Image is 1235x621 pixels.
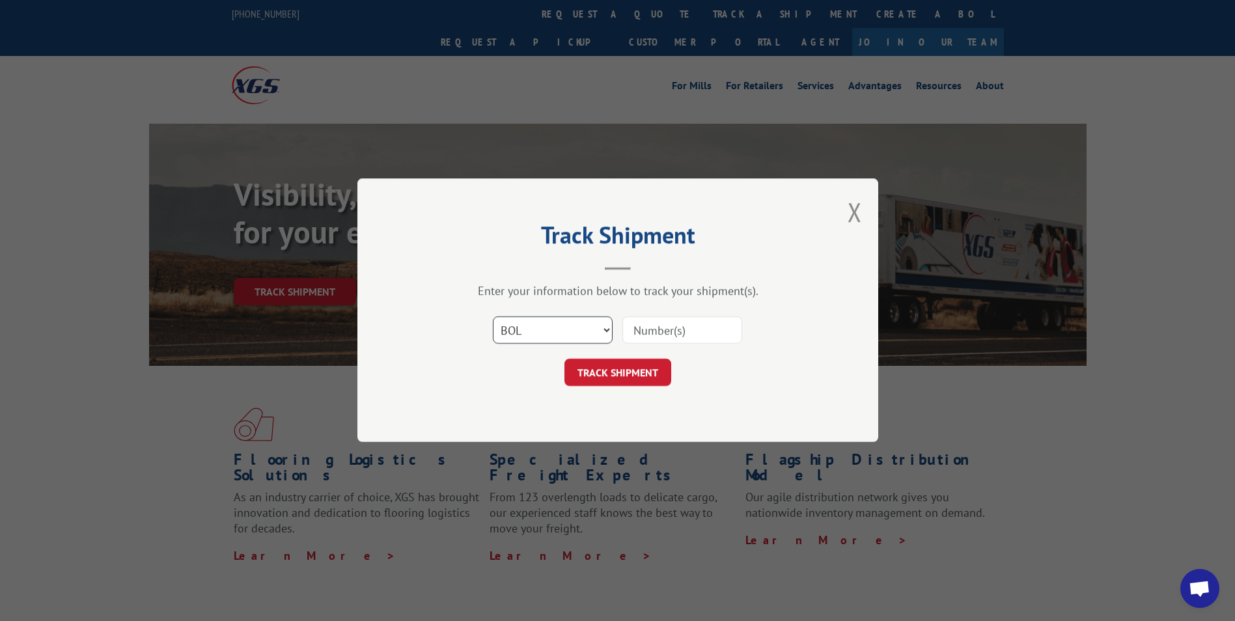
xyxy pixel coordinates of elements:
input: Number(s) [622,317,742,344]
div: Enter your information below to track your shipment(s). [423,284,813,299]
button: Close modal [848,195,862,229]
div: Open chat [1180,569,1219,608]
button: TRACK SHIPMENT [564,359,671,387]
h2: Track Shipment [423,226,813,251]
